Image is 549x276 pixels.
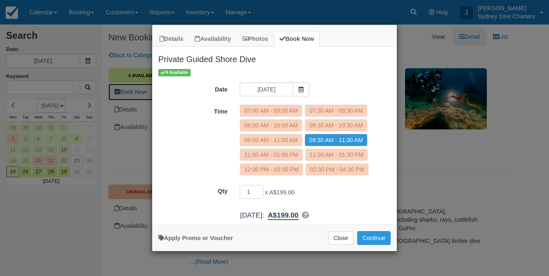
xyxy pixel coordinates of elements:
[305,134,367,146] label: 09:30 AM - 11:30 AM
[357,231,391,245] button: Add to Booking
[274,31,319,47] a: Book Now
[240,185,263,199] input: Qty
[328,231,353,245] button: Close
[305,105,367,117] label: 07:30 AM - 09:30 AM
[240,134,302,146] label: 09:00 AM - 11:00 AM
[189,31,236,47] a: Availability
[152,47,397,68] h2: Private Guided Shore Dive
[152,105,234,116] label: Time
[237,31,274,47] a: Photos
[158,69,191,76] span: 4 Available
[152,210,397,220] div: :
[152,184,234,196] label: Qty
[305,149,368,161] label: 11:30 AM - 01:30 PM
[305,119,367,131] label: 08:30 AM - 10:30 AM
[265,189,295,196] span: x A$199.00
[306,163,369,176] label: 02:30 PM - 04:30 PM
[152,82,234,94] label: Date
[158,235,233,241] a: Apply Voucher
[240,105,302,117] label: 07:00 AM - 09:00 AM
[240,149,303,161] label: 11:00 AM - 01:00 PM
[152,47,397,220] div: Item Modal
[268,211,299,220] b: A$199.00
[240,211,262,219] span: [DATE]
[240,119,302,131] label: 08:00 AM - 10:00 AM
[154,31,189,47] a: Details
[240,163,303,176] label: 12:00 PM - 02:30 PM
